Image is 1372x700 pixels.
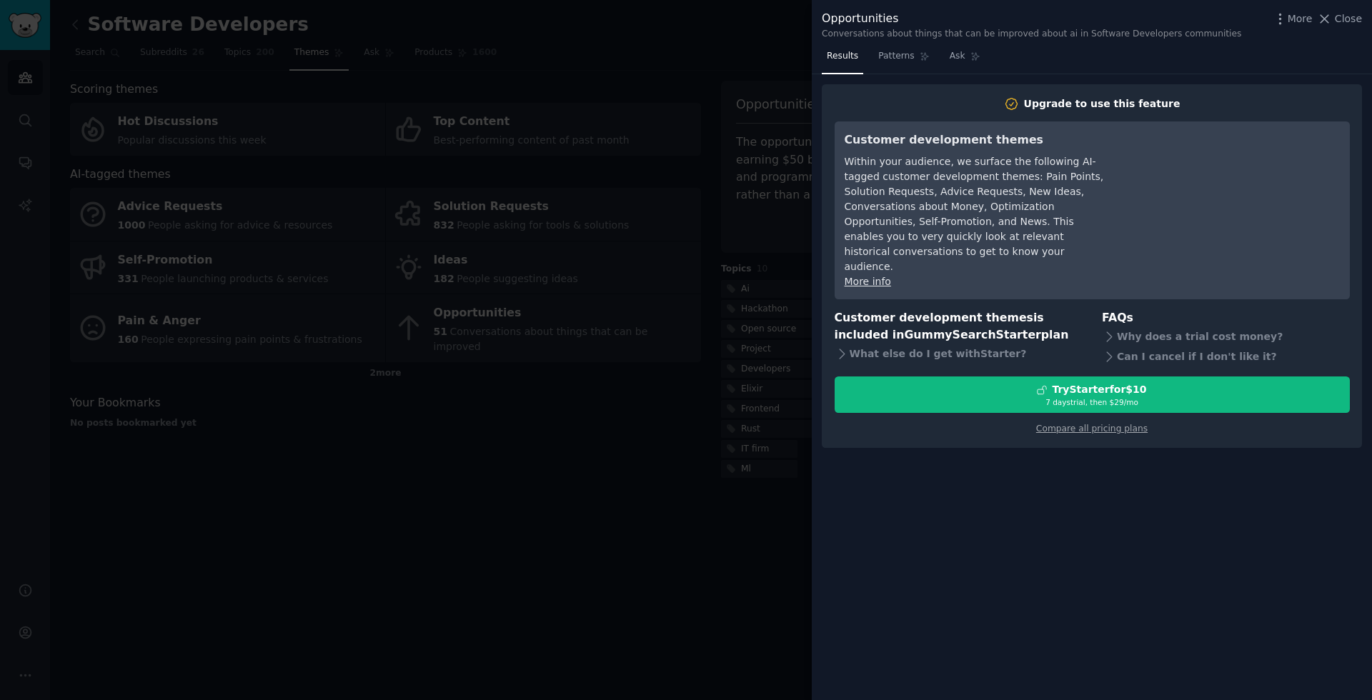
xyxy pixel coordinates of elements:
div: 7 days trial, then $ 29 /mo [835,397,1349,407]
a: Ask [945,45,985,74]
a: Compare all pricing plans [1036,424,1148,434]
div: Conversations about things that can be improved about ai in Software Developers communities [822,28,1241,41]
span: Close [1335,11,1362,26]
iframe: YouTube video player [1125,131,1340,239]
span: Ask [950,50,965,63]
div: Can I cancel if I don't like it? [1102,346,1350,366]
div: Why does a trial cost money? [1102,326,1350,346]
button: Close [1317,11,1362,26]
div: Within your audience, we surface the following AI-tagged customer development themes: Pain Points... [845,154,1105,274]
div: Try Starter for $10 [1052,382,1146,397]
a: Patterns [873,45,934,74]
span: Patterns [878,50,914,63]
div: What else do I get with Starter ? [835,344,1083,364]
span: More [1288,11,1313,26]
h3: FAQs [1102,309,1350,327]
button: TryStarterfor$107 daystrial, then $29/mo [835,376,1350,413]
div: Opportunities [822,10,1241,28]
button: More [1273,11,1313,26]
h3: Customer development themes is included in plan [835,309,1083,344]
span: Results [827,50,858,63]
a: More info [845,276,891,287]
div: Upgrade to use this feature [1024,96,1180,111]
h3: Customer development themes [845,131,1105,149]
span: GummySearch Starter [904,328,1040,341]
a: Results [822,45,863,74]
